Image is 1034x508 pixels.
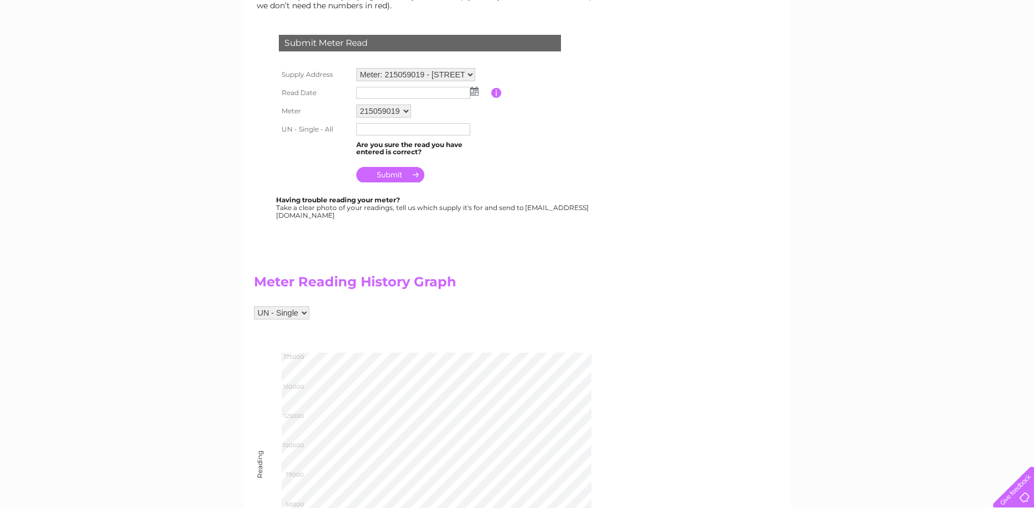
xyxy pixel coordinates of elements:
[354,138,491,159] td: Are you sure the read you have entered is correct?
[938,47,954,55] a: Blog
[276,196,400,204] b: Having trouble reading your meter?
[276,84,354,102] th: Read Date
[279,35,561,51] div: Submit Meter Read
[470,87,479,96] img: ...
[867,47,891,55] a: Energy
[254,274,641,295] h2: Meter Reading History Graph
[276,196,590,219] div: Take a clear photo of your readings, tell us which supply it's for and send to [EMAIL_ADDRESS][DO...
[997,47,1023,55] a: Log out
[276,65,354,84] th: Supply Address
[356,167,424,182] input: Submit
[256,467,263,478] div: Reading
[898,47,931,55] a: Telecoms
[276,102,354,121] th: Meter
[36,29,92,62] img: logo.png
[491,88,502,98] input: Information
[825,6,902,19] a: 0333 014 3131
[256,6,779,54] div: Clear Business is a trading name of Verastar Limited (registered in [GEOGRAPHIC_DATA] No. 3667643...
[960,47,988,55] a: Contact
[839,47,860,55] a: Water
[276,121,354,138] th: UN - Single - All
